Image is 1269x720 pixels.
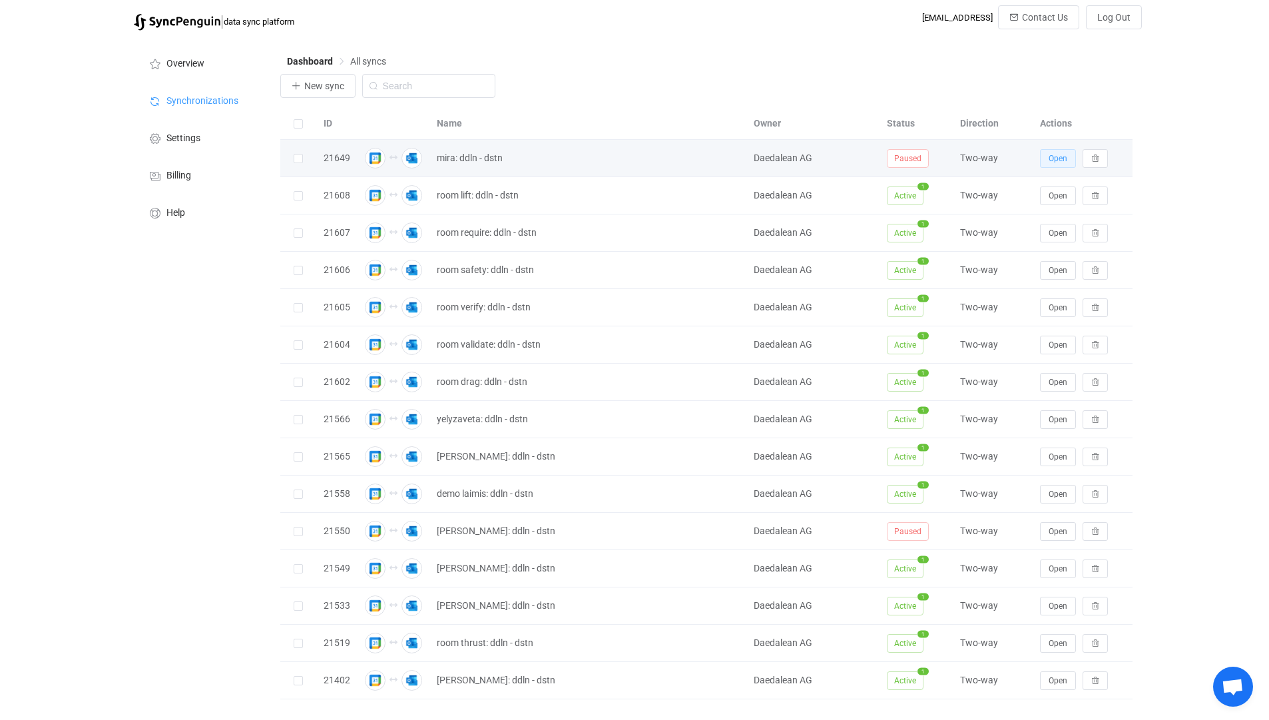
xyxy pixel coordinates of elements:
[887,224,923,242] span: Active
[304,81,344,91] span: New sync
[887,448,923,466] span: Active
[166,133,200,144] span: Settings
[134,119,267,156] a: Settings
[365,372,385,392] img: google.png
[365,670,385,691] img: google.png
[747,116,880,131] div: Owner
[317,412,357,427] div: 21566
[401,484,422,504] img: outlook.png
[1040,563,1076,573] a: Open
[437,635,533,651] span: room thrust: ddln - dstn
[1040,559,1076,578] button: Open
[166,96,238,107] span: Synchronizations
[317,151,357,166] div: 21649
[754,264,812,275] span: Daedalean AG
[953,673,1033,688] div: Two-way
[1040,526,1076,536] a: Open
[365,595,385,616] img: google.png
[917,332,929,339] span: 1
[317,524,357,539] div: 21550
[1049,527,1067,536] span: Open
[365,558,385,579] img: google.png
[437,486,533,502] span: demo laimis: ddln - dstn
[166,171,191,181] span: Billing
[401,446,422,467] img: outlook.png
[1040,224,1076,242] button: Open
[953,449,1033,464] div: Two-way
[1040,149,1076,168] button: Open
[1040,373,1076,392] button: Open
[1022,12,1068,23] span: Contact Us
[134,12,294,31] a: |data sync platform
[317,561,357,576] div: 21549
[953,374,1033,390] div: Two-way
[437,449,555,464] span: [PERSON_NAME]: ddln - dstn
[754,376,812,387] span: Daedalean AG
[437,673,555,688] span: [PERSON_NAME]: ddln - dstn
[317,486,357,502] div: 21558
[1049,228,1067,238] span: Open
[1097,12,1131,23] span: Log Out
[437,337,541,352] span: room validate: ddln - dstn
[1040,488,1076,499] a: Open
[917,630,929,637] span: 1
[1040,186,1076,205] button: Open
[917,555,929,563] span: 1
[401,409,422,430] img: outlook.png
[437,561,555,576] span: [PERSON_NAME]: ddln - dstn
[134,14,220,31] img: syncpenguin.svg
[317,300,357,315] div: 21605
[287,56,333,67] span: Dashboard
[1040,675,1076,685] a: Open
[437,374,527,390] span: room drag: ddln - dstn
[953,412,1033,427] div: Two-way
[1040,298,1076,317] button: Open
[917,182,929,190] span: 1
[887,634,923,653] span: Active
[887,522,929,541] span: Paused
[401,372,422,392] img: outlook.png
[365,260,385,280] img: google.png
[887,336,923,354] span: Active
[953,598,1033,613] div: Two-way
[887,671,923,690] span: Active
[917,369,929,376] span: 1
[1040,448,1076,466] button: Open
[437,598,555,613] span: [PERSON_NAME]: ddln - dstn
[1040,264,1076,275] a: Open
[134,44,267,81] a: Overview
[917,444,929,451] span: 1
[887,485,923,504] span: Active
[287,57,386,66] div: Breadcrumb
[953,188,1033,203] div: Two-way
[317,116,357,131] div: ID
[953,561,1033,576] div: Two-way
[754,675,812,685] span: Daedalean AG
[754,339,812,350] span: Daedalean AG
[754,637,812,648] span: Daedalean AG
[1049,415,1067,424] span: Open
[887,261,923,280] span: Active
[220,12,224,31] span: |
[1040,451,1076,462] a: Open
[401,670,422,691] img: outlook.png
[350,56,386,67] span: All syncs
[365,484,385,504] img: google.png
[437,524,555,539] span: [PERSON_NAME]: ddln - dstn
[917,257,929,264] span: 1
[887,410,923,429] span: Active
[1049,154,1067,163] span: Open
[998,5,1079,29] button: Contact Us
[401,633,422,653] img: outlook.png
[1040,376,1076,387] a: Open
[1040,302,1076,312] a: Open
[365,297,385,318] img: google.png
[1040,414,1076,424] a: Open
[317,262,357,278] div: 21606
[317,673,357,688] div: 21402
[1049,490,1067,499] span: Open
[754,451,812,462] span: Daedalean AG
[1040,485,1076,504] button: Open
[401,297,422,318] img: outlook.png
[887,298,923,317] span: Active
